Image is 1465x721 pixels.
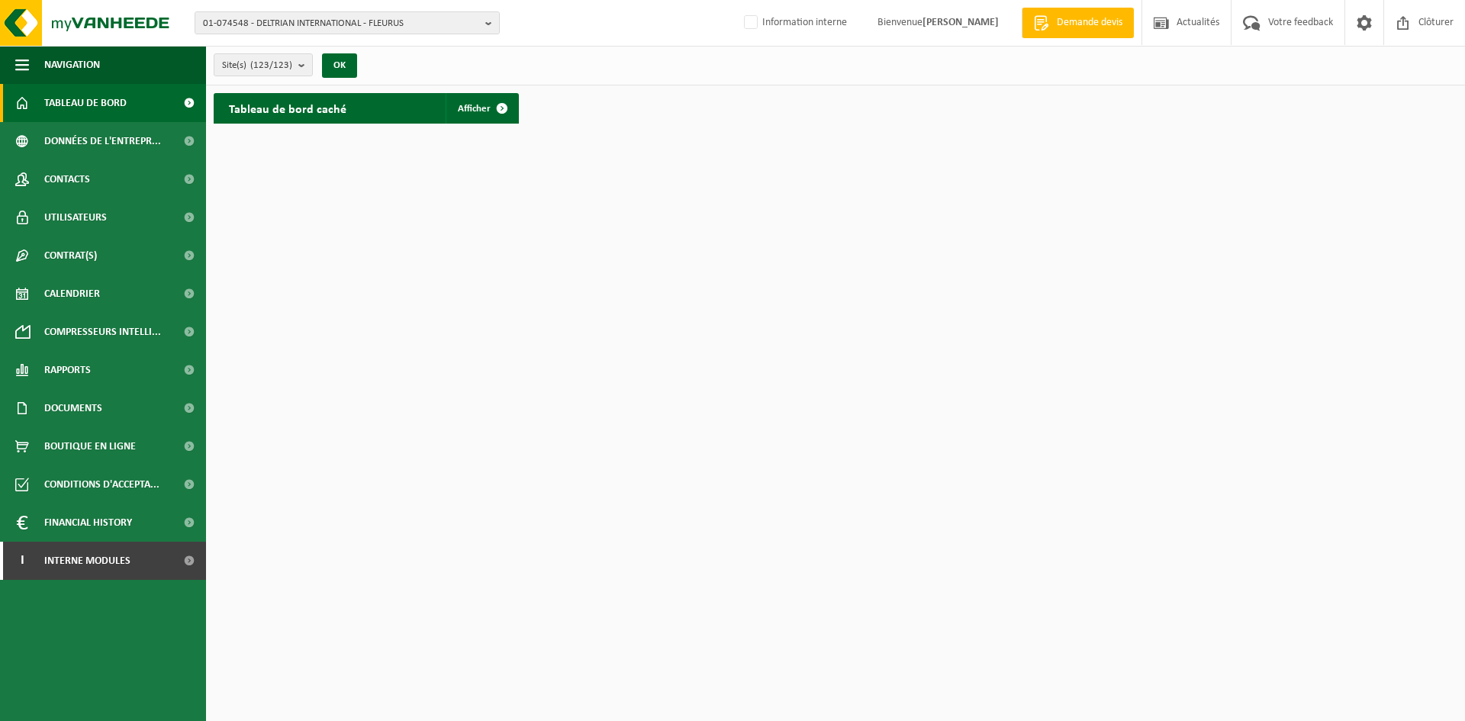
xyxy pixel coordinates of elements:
span: Documents [44,389,102,427]
span: Tableau de bord [44,84,127,122]
span: Financial History [44,504,132,542]
span: Demande devis [1053,15,1126,31]
span: Calendrier [44,275,100,313]
span: Afficher [458,104,491,114]
label: Information interne [741,11,847,34]
span: Rapports [44,351,91,389]
a: Demande devis [1022,8,1134,38]
a: Afficher [446,93,517,124]
span: 01-074548 - DELTRIAN INTERNATIONAL - FLEURUS [203,12,479,35]
count: (123/123) [250,60,292,70]
button: Site(s)(123/123) [214,53,313,76]
span: Interne modules [44,542,130,580]
span: Contacts [44,160,90,198]
span: Données de l'entrepr... [44,122,161,160]
button: OK [322,53,357,78]
span: Compresseurs intelli... [44,313,161,351]
span: Utilisateurs [44,198,107,237]
span: I [15,542,29,580]
button: 01-074548 - DELTRIAN INTERNATIONAL - FLEURUS [195,11,500,34]
span: Contrat(s) [44,237,97,275]
span: Site(s) [222,54,292,77]
strong: [PERSON_NAME] [922,17,999,28]
span: Conditions d'accepta... [44,465,159,504]
span: Boutique en ligne [44,427,136,465]
span: Navigation [44,46,100,84]
h2: Tableau de bord caché [214,93,362,123]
